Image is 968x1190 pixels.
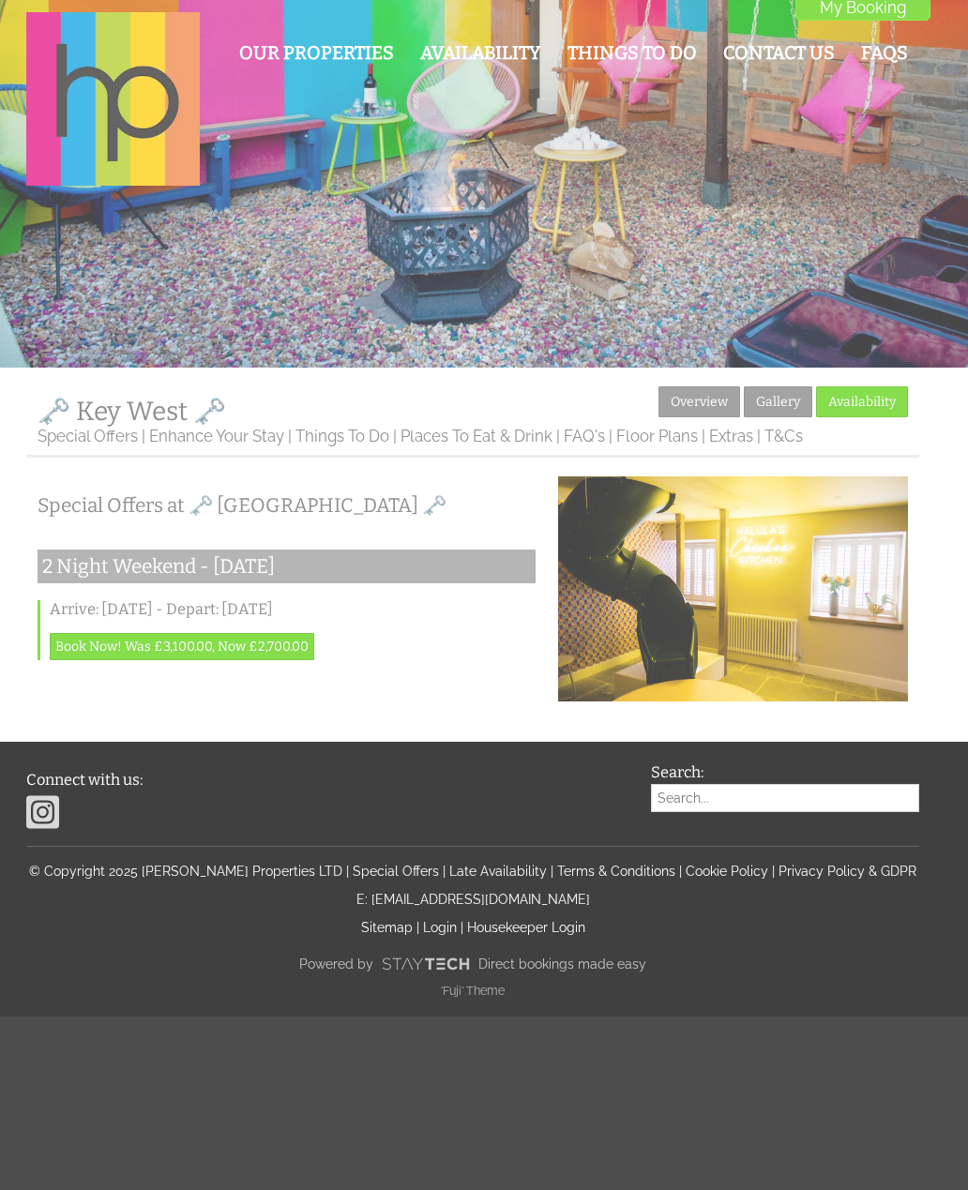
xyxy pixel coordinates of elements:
span: | [461,920,463,935]
a: FAQ's [564,427,605,445]
a: Powered byDirect bookings made easy [26,948,919,980]
img: Halula Properties [26,12,200,186]
a: Things To Do [295,427,389,445]
h3: Arrive: [DATE] - Depart: [DATE] [50,600,536,618]
a: Enhance Your Stay [149,427,284,445]
a: Things To Do [567,42,697,64]
a: T&Cs [764,427,803,445]
a: Special Offers [38,427,138,445]
a: 🗝️ Key West 🗝️ [38,396,226,427]
span: | [679,864,682,879]
span: | [551,864,553,879]
a: Cookie Policy [686,864,768,879]
a: Floor Plans [616,427,698,445]
img: An image of '🗝️ Key West 🗝️' [558,476,908,701]
a: Availability [816,386,908,417]
a: Housekeeper Login [467,920,585,935]
a: Sitemap [361,920,413,935]
a: Availability [420,42,541,64]
a: Contact Us [723,42,835,64]
a: Special Offers [353,864,439,879]
span: | [443,864,446,879]
a: Gallery [744,386,812,417]
span: | [416,920,419,935]
p: 'Fuji' Theme [26,984,919,998]
a: Privacy Policy & GDPR [779,864,916,879]
a: Terms & Conditions [557,864,675,879]
a: Extras [709,427,753,445]
h3: Connect with us: [26,771,633,789]
a: Our Properties [239,42,394,64]
a: FAQs [861,42,908,64]
a: E: [EMAIL_ADDRESS][DOMAIN_NAME] [356,892,590,907]
h2: Special Offers at 🗝️ [GEOGRAPHIC_DATA] 🗝️ [38,493,536,518]
img: Instagram [26,793,59,831]
h3: Search: [651,763,919,781]
img: scrumpy.png [381,953,471,975]
a: Late Availability [449,864,547,879]
h2: 2 Night Weekend - [DATE] [38,550,536,583]
a: Places To Eat & Drink [401,427,552,445]
a: Login [423,920,457,935]
a: Overview [658,386,740,417]
a: © Copyright 2025 [PERSON_NAME] Properties LTD [29,864,342,879]
input: Search... [651,784,919,812]
span: | [346,864,349,879]
span: | [772,864,775,879]
a: Book Now! Was £3,100.00, Now £2,700.00 [50,633,314,660]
